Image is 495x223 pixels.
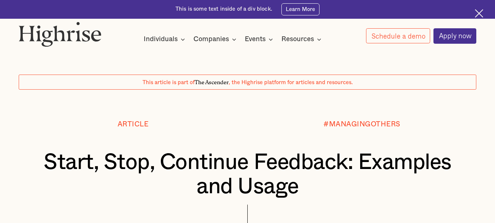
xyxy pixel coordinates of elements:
div: Companies [193,35,239,44]
div: Resources [281,35,314,44]
h1: Start, Stop, Continue Feedback: Examples and Usage [38,150,458,199]
img: Highrise logo [19,22,101,47]
div: Individuals [144,35,187,44]
div: Events [245,35,275,44]
div: Events [245,35,266,44]
a: Learn More [281,3,319,15]
div: Article [118,121,149,129]
span: The Ascender [195,78,229,84]
div: Companies [193,35,229,44]
a: Schedule a demo [366,28,431,43]
div: This is some text inside of a div block. [176,6,272,13]
a: Apply now [433,28,477,44]
div: Individuals [144,35,178,44]
div: Resources [281,35,324,44]
span: This article is part of [143,80,195,85]
span: , the Highrise platform for articles and resources. [229,80,353,85]
div: #MANAGINGOTHERS [324,121,400,129]
img: Cross icon [475,9,483,18]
